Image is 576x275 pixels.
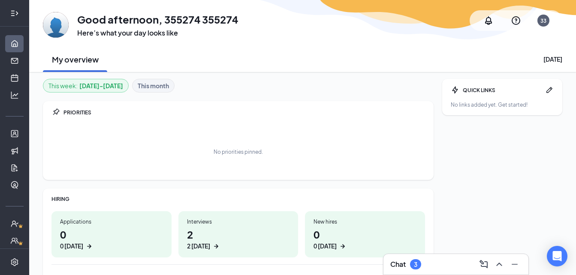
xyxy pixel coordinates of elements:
[305,211,425,257] a: New hires00 [DATE]ArrowRight
[187,227,290,251] h1: 2
[52,54,99,65] h2: My overview
[187,242,210,251] div: 2 [DATE]
[508,257,522,271] button: Minimize
[60,242,83,251] div: 0 [DATE]
[545,86,554,94] svg: Pen
[463,87,542,94] div: QUICK LINKS
[10,91,19,99] svg: Analysis
[314,227,416,251] h1: 0
[414,261,417,268] div: 3
[187,218,290,225] div: Interviews
[51,211,172,257] a: Applications00 [DATE]ArrowRight
[494,259,504,269] svg: ChevronUp
[10,258,19,266] svg: Settings
[314,218,416,225] div: New hires
[178,211,299,257] a: Interviews22 [DATE]ArrowRight
[477,257,491,271] button: ComposeMessage
[138,81,169,90] b: This month
[51,195,425,203] div: HIRING
[43,12,69,38] img: 355274 355274
[214,148,263,155] div: No priorities pinned.
[63,109,425,116] div: PRIORITIES
[540,17,546,24] div: 33
[451,86,459,94] svg: Bolt
[492,257,506,271] button: ChevronUp
[479,259,489,269] svg: ComposeMessage
[60,227,163,251] h1: 0
[85,242,93,251] svg: ArrowRight
[79,81,123,90] b: [DATE] - [DATE]
[390,260,406,269] h3: Chat
[451,101,554,108] div: No links added yet. Get started!
[212,242,220,251] svg: ArrowRight
[483,15,494,26] svg: Notifications
[547,246,567,266] div: Open Intercom Messenger
[314,242,337,251] div: 0 [DATE]
[511,15,521,26] svg: QuestionInfo
[10,9,19,18] svg: Expand
[48,81,123,90] div: This week :
[77,28,238,38] h3: Here’s what your day looks like
[77,12,238,27] h1: Good afternoon, 355274 355274
[543,55,562,63] div: [DATE]
[510,259,520,269] svg: Minimize
[51,108,60,117] svg: Pin
[338,242,347,251] svg: ArrowRight
[60,218,163,225] div: Applications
